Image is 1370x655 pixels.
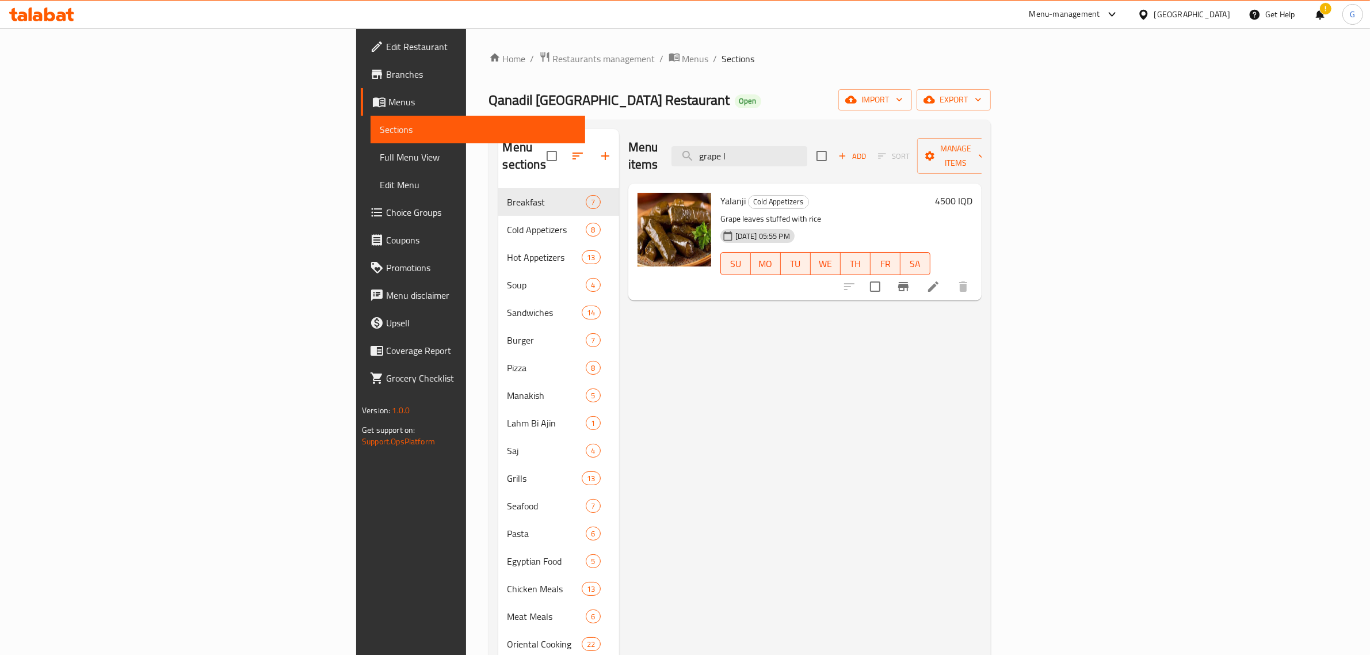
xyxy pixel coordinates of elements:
div: Menu-management [1029,7,1100,21]
div: Soup4 [498,271,619,299]
a: Upsell [361,309,585,337]
span: Add item [834,147,871,165]
span: Breakfast [507,195,586,209]
button: MO [751,252,781,275]
span: Sort sections [564,142,591,170]
span: MO [755,256,776,272]
span: Branches [386,67,576,81]
div: Chicken Meals13 [498,575,619,603]
span: G [1350,8,1355,21]
a: Choice Groups [361,199,585,226]
span: Edit Restaurant [386,40,576,54]
span: Coupons [386,233,576,247]
div: Meat Meals6 [498,603,619,630]
div: items [586,554,600,568]
span: Select to update [863,275,887,299]
span: Qanadil [GEOGRAPHIC_DATA] Restaurant [489,87,730,113]
span: Edit Menu [380,178,576,192]
div: items [586,223,600,237]
span: 13 [582,584,600,595]
button: export [917,89,991,111]
div: Grills [507,471,582,485]
div: Burger7 [498,326,619,354]
span: Manakish [507,389,586,402]
div: items [586,444,600,458]
span: Hot Appetizers [507,250,582,264]
span: Choice Groups [386,205,576,219]
div: items [586,333,600,347]
button: import [838,89,912,111]
div: Manakish5 [498,382,619,409]
div: items [582,250,600,264]
span: Pasta [507,527,586,540]
span: Burger [507,333,586,347]
div: Hot Appetizers13 [498,243,619,271]
span: export [926,93,982,107]
div: Saj [507,444,586,458]
a: Support.OpsPlatform [362,434,435,449]
div: items [582,637,600,651]
span: Sections [380,123,576,136]
div: Pasta6 [498,520,619,547]
button: FR [871,252,900,275]
a: Menus [361,88,585,116]
span: Oriental Cooking [507,637,582,651]
a: Coverage Report [361,337,585,364]
li: / [660,52,664,66]
span: Sandwiches [507,306,582,319]
span: 1.0.0 [392,403,410,418]
span: Version: [362,403,390,418]
span: Promotions [386,261,576,275]
div: items [582,306,600,319]
div: Cold Appetizers [748,195,809,209]
span: Soup [507,278,586,292]
div: Lahm Bi Ajin [507,416,586,430]
span: 7 [586,501,600,512]
span: Chicken Meals [507,582,582,596]
div: items [586,499,600,513]
span: 4 [586,445,600,456]
button: SU [720,252,751,275]
button: TH [841,252,871,275]
a: Menu disclaimer [361,281,585,309]
a: Full Menu View [371,143,585,171]
span: Menu disclaimer [386,288,576,302]
button: Branch-specific-item [890,273,917,300]
div: Egyptian Food5 [498,547,619,575]
span: import [848,93,903,107]
a: Promotions [361,254,585,281]
span: Meat Meals [507,610,586,623]
span: 14 [582,307,600,318]
span: Upsell [386,316,576,330]
span: 8 [586,224,600,235]
div: items [586,278,600,292]
div: items [586,389,600,402]
a: Sections [371,116,585,143]
div: Cold Appetizers8 [498,216,619,243]
a: Edit Restaurant [361,33,585,60]
span: Cold Appetizers [507,223,586,237]
button: WE [811,252,841,275]
span: 13 [582,473,600,484]
span: Restaurants management [553,52,655,66]
span: Egyptian Food [507,554,586,568]
a: Branches [361,60,585,88]
div: items [586,195,600,209]
span: [DATE] 05:55 PM [731,231,795,242]
div: items [586,610,600,623]
span: Select section [810,144,834,168]
span: Open [735,96,761,106]
span: Coverage Report [386,344,576,357]
div: items [582,582,600,596]
button: SA [900,252,930,275]
span: WE [815,256,836,272]
span: 4 [586,280,600,291]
